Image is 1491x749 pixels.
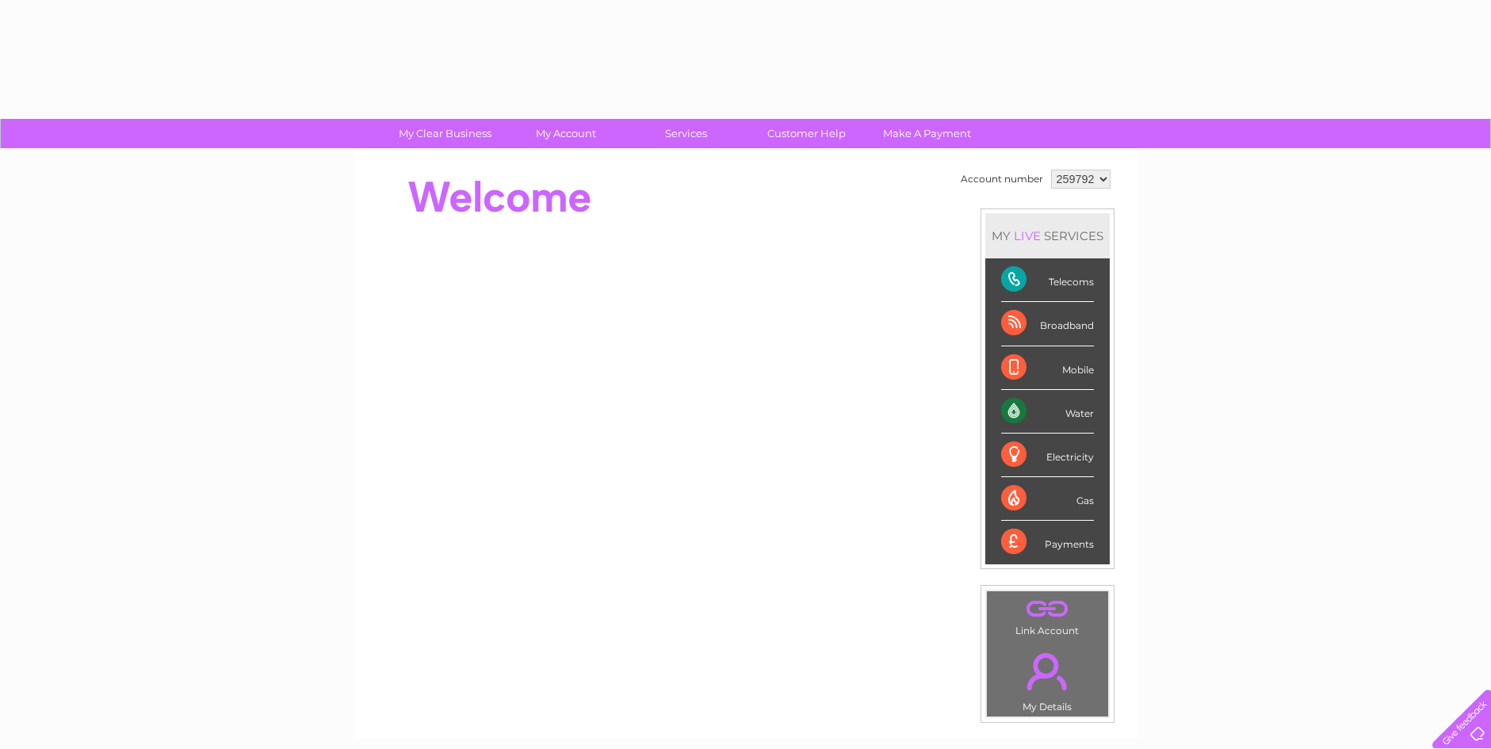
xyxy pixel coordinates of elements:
[380,119,510,148] a: My Clear Business
[741,119,872,148] a: Customer Help
[1001,390,1094,434] div: Water
[1001,302,1094,346] div: Broadband
[1001,434,1094,477] div: Electricity
[1001,521,1094,564] div: Payments
[991,595,1104,623] a: .
[986,590,1109,640] td: Link Account
[991,644,1104,699] a: .
[957,166,1047,193] td: Account number
[1001,477,1094,521] div: Gas
[985,213,1110,258] div: MY SERVICES
[1001,258,1094,302] div: Telecoms
[1001,346,1094,390] div: Mobile
[500,119,631,148] a: My Account
[1011,228,1044,243] div: LIVE
[862,119,992,148] a: Make A Payment
[621,119,751,148] a: Services
[986,640,1109,717] td: My Details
